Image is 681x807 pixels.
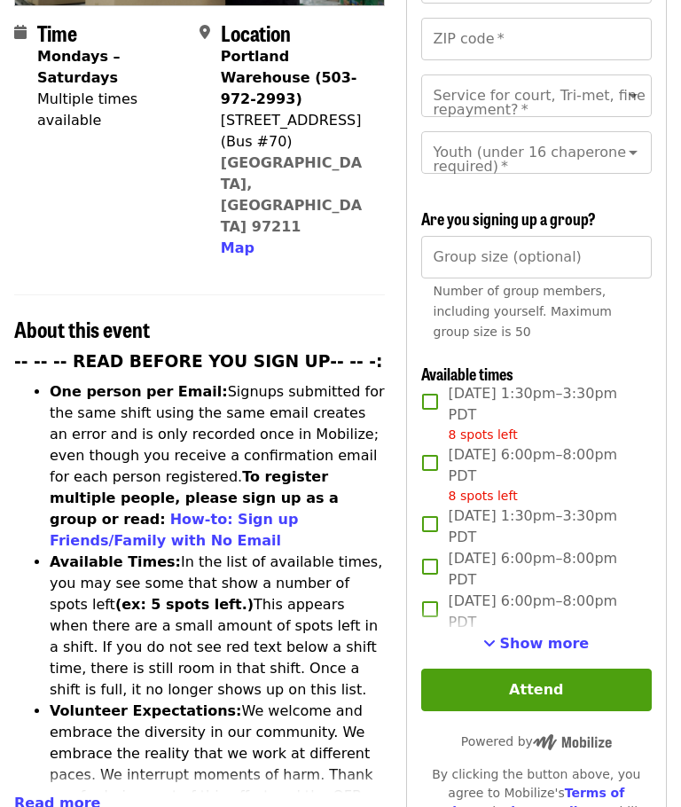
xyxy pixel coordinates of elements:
[421,363,513,386] span: Available times
[37,18,77,49] span: Time
[221,132,371,153] div: (Bus #70)
[115,597,254,614] strong: (ex: 5 spots left.)
[449,549,638,592] span: [DATE] 6:00pm–8:00pm PDT
[221,240,254,257] span: Map
[37,49,121,87] strong: Mondays – Saturdays
[449,384,638,445] span: [DATE] 1:30pm–3:30pm PDT
[449,490,518,504] span: 8 spots left
[449,506,638,549] span: [DATE] 1:30pm–3:30pm PDT
[221,239,254,260] button: Map
[14,314,150,345] span: About this event
[533,735,612,751] img: Powered by Mobilize
[50,382,385,552] li: Signups submitted for the same shift using the same email creates an error and is only recorded o...
[221,155,362,236] a: [GEOGRAPHIC_DATA], [GEOGRAPHIC_DATA] 97211
[50,703,242,720] strong: Volunteer Expectations:
[434,285,612,340] span: Number of group members, including yourself. Maximum group size is 50
[14,353,383,372] strong: -- -- -- READ BEFORE YOU SIGN UP-- -- -:
[421,237,652,279] input: [object Object]
[449,445,638,506] span: [DATE] 6:00pm–8:00pm PDT
[221,18,291,49] span: Location
[461,735,612,749] span: Powered by
[449,592,638,634] span: [DATE] 6:00pm–8:00pm PDT
[37,90,185,132] div: Multiple times available
[50,469,339,529] strong: To register multiple people, please sign up as a group or read:
[221,49,357,108] strong: Portland Warehouse (503-972-2993)
[621,141,646,166] button: Open
[421,670,652,712] button: Attend
[50,552,385,701] li: In the list of available times, you may see some that show a number of spots left This appears wh...
[14,25,27,42] i: calendar icon
[449,428,518,443] span: 8 spots left
[50,384,228,401] strong: One person per Email:
[50,512,298,550] a: How-to: Sign up Friends/Family with No Email
[499,636,589,653] span: Show more
[621,84,646,109] button: Open
[221,111,371,132] div: [STREET_ADDRESS]
[483,634,589,655] button: See more timeslots
[50,554,181,571] strong: Available Times:
[200,25,210,42] i: map-marker-alt icon
[421,208,596,231] span: Are you signing up a group?
[421,19,652,61] input: ZIP code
